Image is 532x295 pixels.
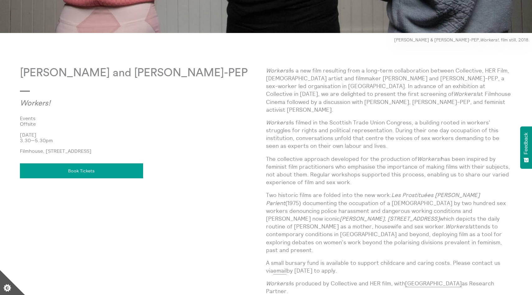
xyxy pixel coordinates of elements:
[454,90,478,97] em: Workers!
[266,155,512,186] p: The collective approach developed for the production of has been inspired by feminist film practi...
[266,259,512,274] p: A small bursary fund is available to support childcare and caring costs. Please contact us via by...
[266,119,290,126] em: Workers!
[20,100,50,107] em: Workers!
[20,148,266,154] p: Filmhouse, [STREET_ADDRESS]
[266,191,480,206] em: Les Prostituées [PERSON_NAME] Parlent
[266,191,512,254] p: Two historic films are folded into the new work: (1975) documenting the occupation of a [DEMOGRAP...
[20,163,143,178] a: Book Tickets
[20,132,266,138] p: [DATE]
[20,115,256,121] a: Events
[523,133,529,154] span: Feedback
[446,223,469,230] em: Workers!
[405,280,462,287] a: [GEOGRAPHIC_DATA]
[520,126,532,169] button: Feedback - Show survey
[480,37,498,43] em: Workers!
[266,67,512,114] p: is a new film resulting from a long-term collaboration between Collective, HER Film, [DEMOGRAPHIC...
[20,138,266,143] p: 3.30—5.30pm
[417,155,441,162] em: Workers!
[266,67,290,74] em: Workers!
[266,280,290,287] em: Workers!
[273,267,287,274] a: email
[20,67,266,79] p: [PERSON_NAME] and [PERSON_NAME]-PEP
[266,119,512,150] p: is filmed in the Scottish Trade Union Congress, a building rooted in workers’ struggles for right...
[20,121,256,127] a: Offsite
[266,279,512,295] p: is produced by Collective and HER film, with as Research Partner.
[340,215,440,222] em: [PERSON_NAME], [STREET_ADDRESS]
